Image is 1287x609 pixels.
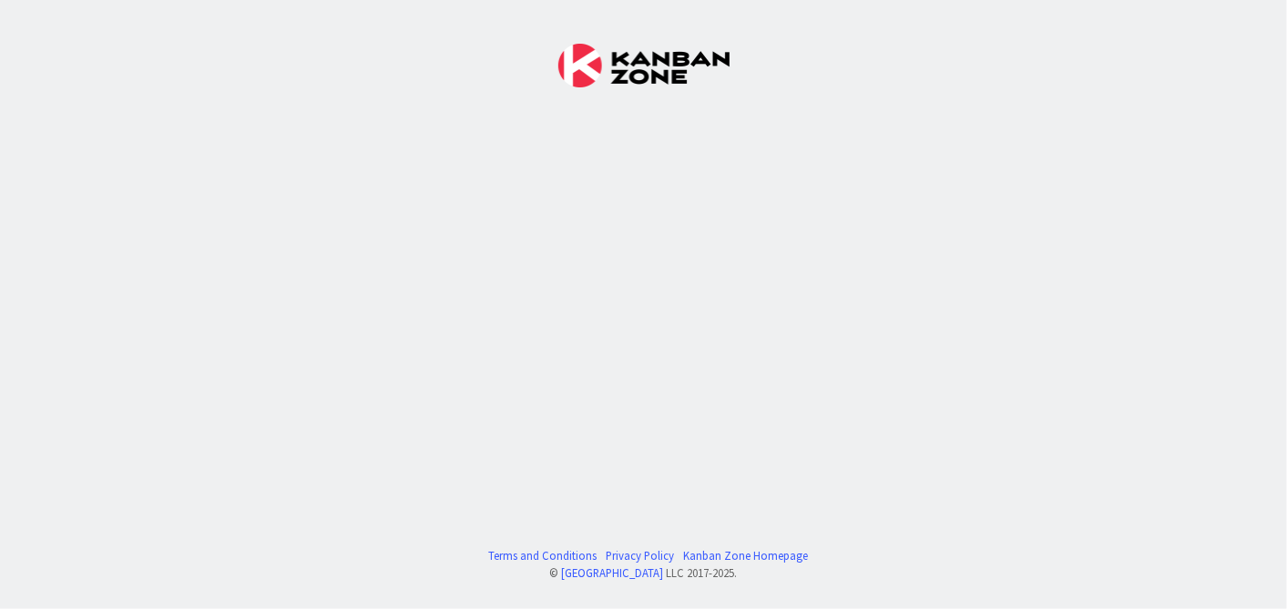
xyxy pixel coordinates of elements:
a: Terms and Conditions [488,547,597,564]
a: Kanban Zone Homepage [683,547,808,564]
div: © LLC 2017- 2025 . [479,564,808,582]
a: Privacy Policy [606,547,674,564]
img: Kanban Zone [558,44,730,87]
a: [GEOGRAPHIC_DATA] [562,565,664,580]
